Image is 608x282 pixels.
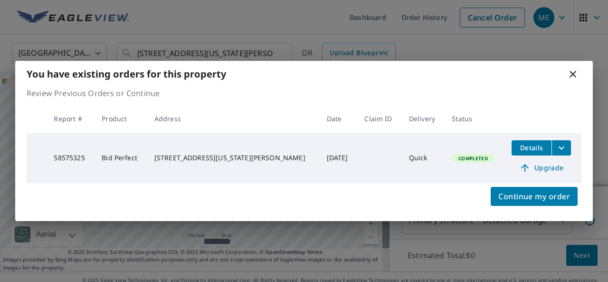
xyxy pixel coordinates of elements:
th: Address [147,105,319,133]
a: Upgrade [512,160,571,175]
th: Status [444,105,504,133]
td: [DATE] [319,133,357,183]
button: filesDropdownBtn-58575325 [551,140,571,156]
p: Review Previous Orders or Continue [27,88,581,99]
th: Claim ID [357,105,401,133]
span: Completed [453,155,493,162]
div: [STREET_ADDRESS][US_STATE][PERSON_NAME] [154,153,312,163]
td: Bid Perfect [94,133,147,183]
b: You have existing orders for this property [27,68,226,80]
th: Delivery [401,105,444,133]
span: Continue my order [498,190,570,203]
td: 58575325 [46,133,94,183]
th: Product [94,105,147,133]
button: detailsBtn-58575325 [512,140,551,156]
button: Continue my order [491,187,578,206]
span: Details [517,143,546,152]
td: Quick [401,133,444,183]
span: Upgrade [517,162,565,174]
th: Report # [46,105,94,133]
th: Date [319,105,357,133]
